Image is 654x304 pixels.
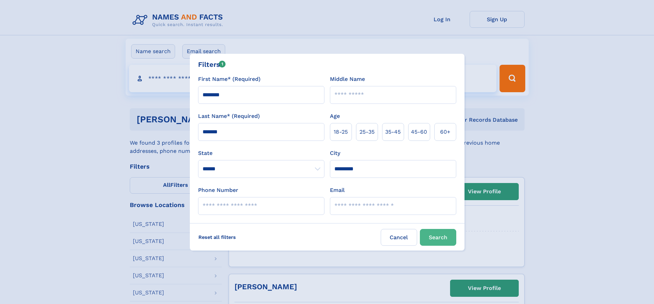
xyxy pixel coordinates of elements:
[198,112,260,120] label: Last Name* (Required)
[359,128,375,136] span: 25‑35
[330,186,345,194] label: Email
[330,112,340,120] label: Age
[330,149,340,157] label: City
[411,128,427,136] span: 45‑60
[198,149,324,157] label: State
[194,229,240,245] label: Reset all filters
[381,229,417,246] label: Cancel
[334,128,348,136] span: 18‑25
[198,59,226,70] div: Filters
[198,186,238,194] label: Phone Number
[440,128,450,136] span: 60+
[420,229,456,246] button: Search
[198,75,261,83] label: First Name* (Required)
[385,128,401,136] span: 35‑45
[330,75,365,83] label: Middle Name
